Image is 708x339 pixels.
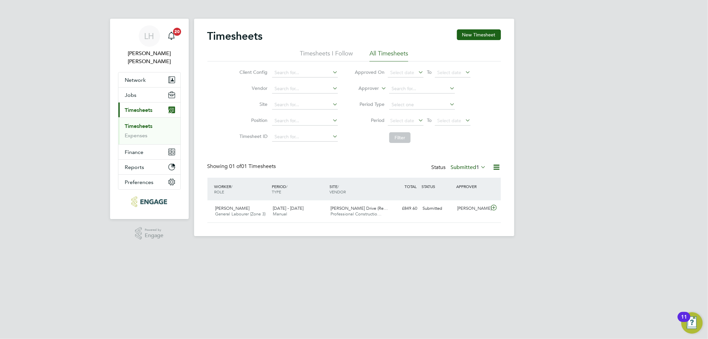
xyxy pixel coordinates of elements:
span: Timesheets [125,107,153,113]
span: Select date [390,118,414,124]
span: / [231,184,233,189]
div: APPROVER [455,180,489,192]
span: TOTAL [405,184,417,189]
div: STATUS [420,180,455,192]
span: General Labourer (Zone 3) [215,211,266,217]
label: Vendor [237,85,267,91]
label: Submitted [451,164,486,171]
label: Approved On [355,69,385,75]
span: Professional Constructio… [330,211,382,217]
label: Timesheet ID [237,133,267,139]
span: To [425,68,434,76]
span: Engage [145,233,163,238]
span: [DATE] - [DATE] [273,205,303,211]
div: 11 [681,317,687,326]
button: Jobs [118,88,180,102]
button: Finance [118,145,180,159]
span: Select date [390,69,414,75]
span: 01 Timesheets [229,163,276,170]
input: Search for... [272,132,338,142]
button: Filter [389,132,411,143]
a: Timesheets [125,123,153,129]
button: Timesheets [118,103,180,117]
button: Open Resource Center, 11 new notifications [681,312,703,334]
span: Manual [273,211,287,217]
span: [PERSON_NAME] [215,205,250,211]
label: Period [355,117,385,123]
div: SITE [328,180,386,198]
span: 01 of [229,163,241,170]
span: Powered by [145,227,163,233]
span: Preferences [125,179,154,185]
a: LH[PERSON_NAME] [PERSON_NAME] [118,25,181,65]
div: £849.60 [386,203,420,214]
button: Reports [118,160,180,174]
a: 20 [165,25,178,47]
button: Network [118,72,180,87]
li: All Timesheets [370,49,408,61]
input: Search for... [272,100,338,110]
input: Search for... [272,68,338,77]
span: TYPE [272,189,281,194]
div: Submitted [420,203,455,214]
label: Position [237,117,267,123]
a: Go to home page [118,196,181,207]
div: [PERSON_NAME] [455,203,489,214]
input: Select one [389,100,455,110]
span: Lee Hall [118,49,181,65]
img: pcrnet-logo-retina.png [131,196,167,207]
button: Preferences [118,175,180,189]
span: / [286,184,287,189]
label: Client Config [237,69,267,75]
input: Search for... [272,116,338,126]
a: Expenses [125,132,148,139]
div: Status [432,163,488,172]
span: 20 [173,28,181,36]
span: VENDOR [329,189,346,194]
span: Network [125,77,146,83]
div: Showing [207,163,277,170]
label: Site [237,101,267,107]
span: Finance [125,149,144,155]
label: Approver [349,85,379,92]
span: 1 [477,164,480,171]
button: New Timesheet [457,29,501,40]
span: Reports [125,164,144,170]
span: / [337,184,339,189]
span: ROLE [214,189,224,194]
span: Select date [437,69,461,75]
div: WORKER [213,180,270,198]
label: Period Type [355,101,385,107]
span: Select date [437,118,461,124]
input: Search for... [272,84,338,94]
li: Timesheets I Follow [300,49,353,61]
span: LH [144,32,154,40]
a: Powered byEngage [135,227,163,240]
span: To [425,116,434,125]
h2: Timesheets [207,29,263,43]
div: PERIOD [270,180,328,198]
div: Timesheets [118,117,180,144]
span: [PERSON_NAME] Drive (Re… [330,205,388,211]
nav: Main navigation [110,19,189,219]
input: Search for... [389,84,455,94]
span: Jobs [125,92,137,98]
